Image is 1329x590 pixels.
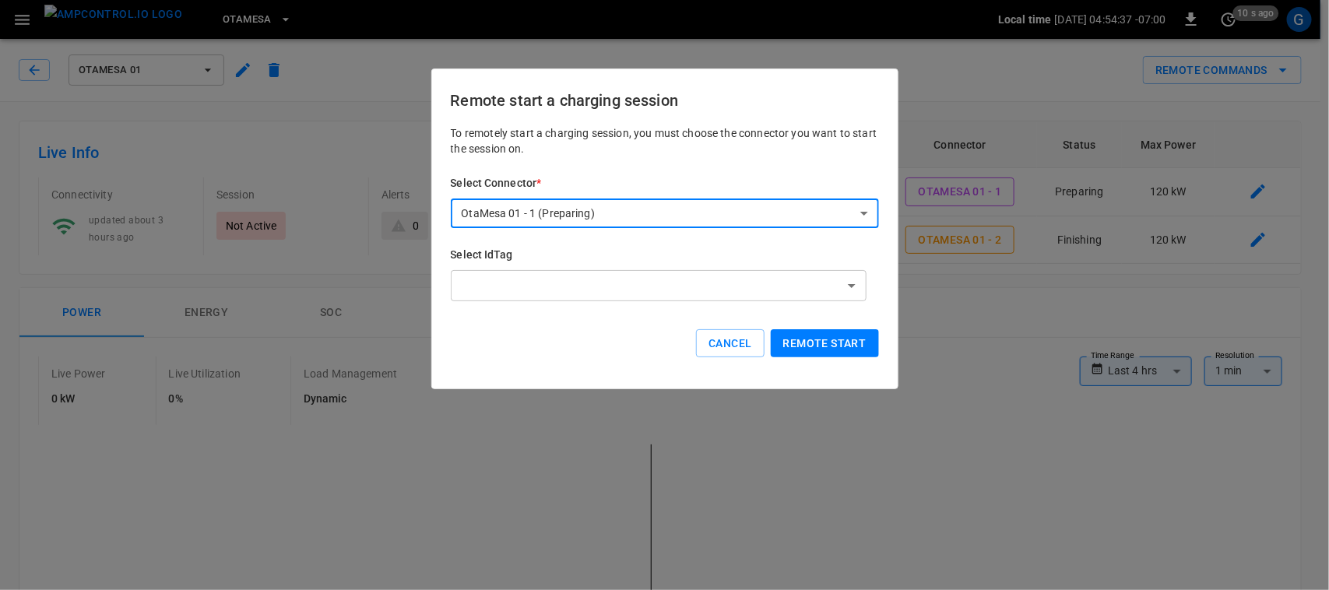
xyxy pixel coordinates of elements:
button: Cancel [696,329,764,358]
h6: Remote start a charging session [451,88,879,113]
p: To remotely start a charging session, you must choose the connector you want to start the session... [451,125,879,156]
div: OtaMesa 01 - 1 (Preparing) [451,198,879,228]
h6: Select Connector [451,175,879,192]
h6: Select IdTag [451,247,879,264]
button: Remote start [771,329,879,358]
